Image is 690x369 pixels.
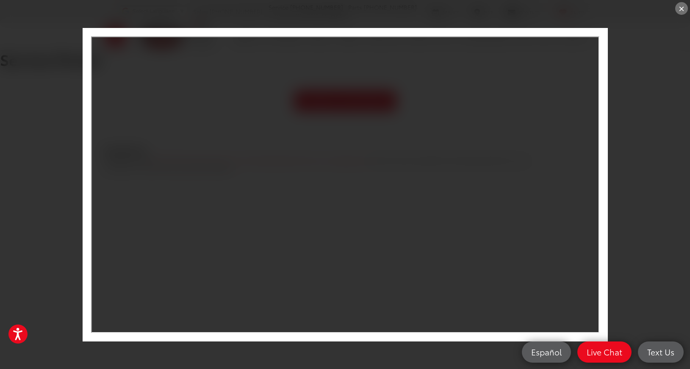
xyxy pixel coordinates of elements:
span: Text Us [643,347,679,357]
span: Español [527,347,566,357]
a: Text Us [638,341,684,363]
div: × [675,2,688,15]
a: Español [522,341,571,363]
a: Live Chat [577,341,632,363]
span: Live Chat [582,347,626,357]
